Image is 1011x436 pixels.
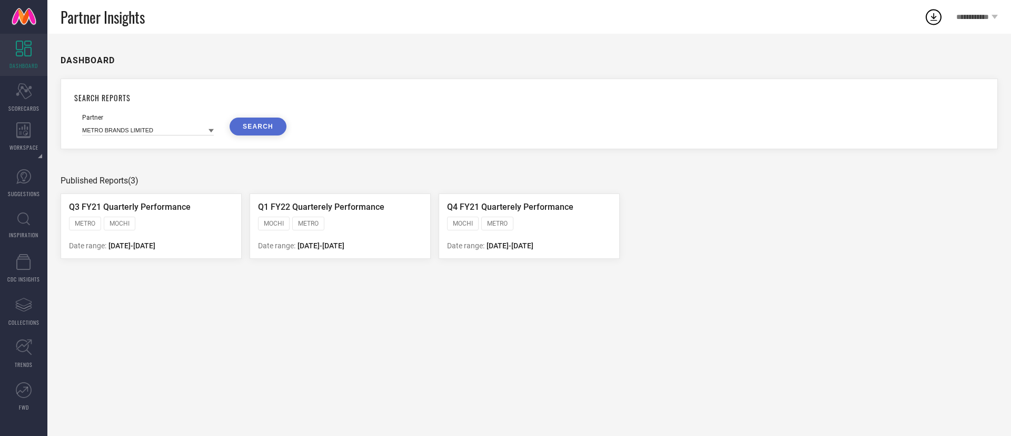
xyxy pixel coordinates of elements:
[15,361,33,369] span: TRENDS
[110,220,130,227] span: MOCHI
[298,241,344,250] span: [DATE] - [DATE]
[9,143,38,151] span: WORKSPACE
[230,118,286,135] button: SEARCH
[8,318,39,326] span: COLLECTIONS
[69,241,106,250] span: Date range:
[8,190,40,198] span: SUGGESTIONS
[9,231,38,239] span: INSPIRATION
[8,104,39,112] span: SCORECARDS
[487,241,533,250] span: [DATE] - [DATE]
[264,220,284,227] span: MOCHI
[61,176,998,186] div: Published Reports (3)
[69,202,191,212] span: Q3 FY21 Quarterly Performance
[447,241,484,250] span: Date range:
[447,202,573,212] span: Q4 FY21 Quarterely Performance
[61,6,145,28] span: Partner Insights
[19,403,29,411] span: FWD
[453,220,473,227] span: MOCHI
[7,275,40,283] span: CDC INSIGHTS
[82,114,214,121] div: Partner
[9,62,38,70] span: DASHBOARD
[61,55,115,65] h1: DASHBOARD
[258,241,295,250] span: Date range:
[298,220,319,227] span: METRO
[75,220,95,227] span: METRO
[74,92,984,103] h1: SEARCH REPORTS
[108,241,155,250] span: [DATE] - [DATE]
[487,220,508,227] span: METRO
[258,202,384,212] span: Q1 FY22 Quarterely Performance
[924,7,943,26] div: Open download list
